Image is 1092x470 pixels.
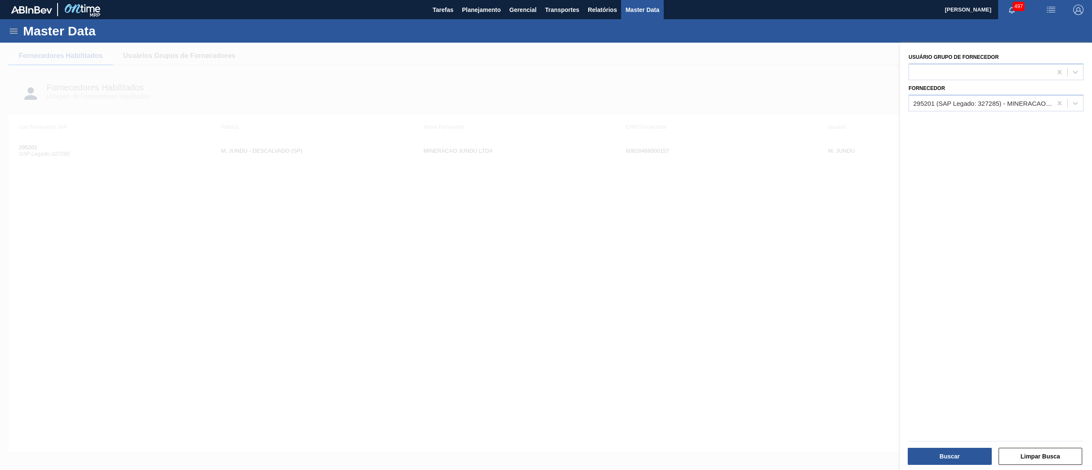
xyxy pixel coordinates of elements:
span: Master Data [625,5,659,15]
span: Tarefas [433,5,453,15]
div: 295201 (SAP Legado: 327285) - MINERACAO JUNDU LTDA [913,99,1053,107]
img: TNhmsLtSVTkK8tSr43FrP2fwEKptu5GPRR3wAAAABJRU5ErkJggg== [11,6,52,14]
span: 497 [1013,2,1025,11]
label: Fornecedor [909,85,945,91]
span: Gerencial [509,5,537,15]
button: Notificações [998,4,1025,16]
img: Logout [1073,5,1083,15]
img: userActions [1046,5,1056,15]
label: Usuário Grupo de Fornecedor [909,54,999,60]
button: Limpar Busca [999,448,1083,465]
h1: Master Data [23,26,174,36]
span: Planejamento [462,5,501,15]
span: Relatórios [588,5,617,15]
button: Buscar [908,448,992,465]
span: Transportes [545,5,579,15]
